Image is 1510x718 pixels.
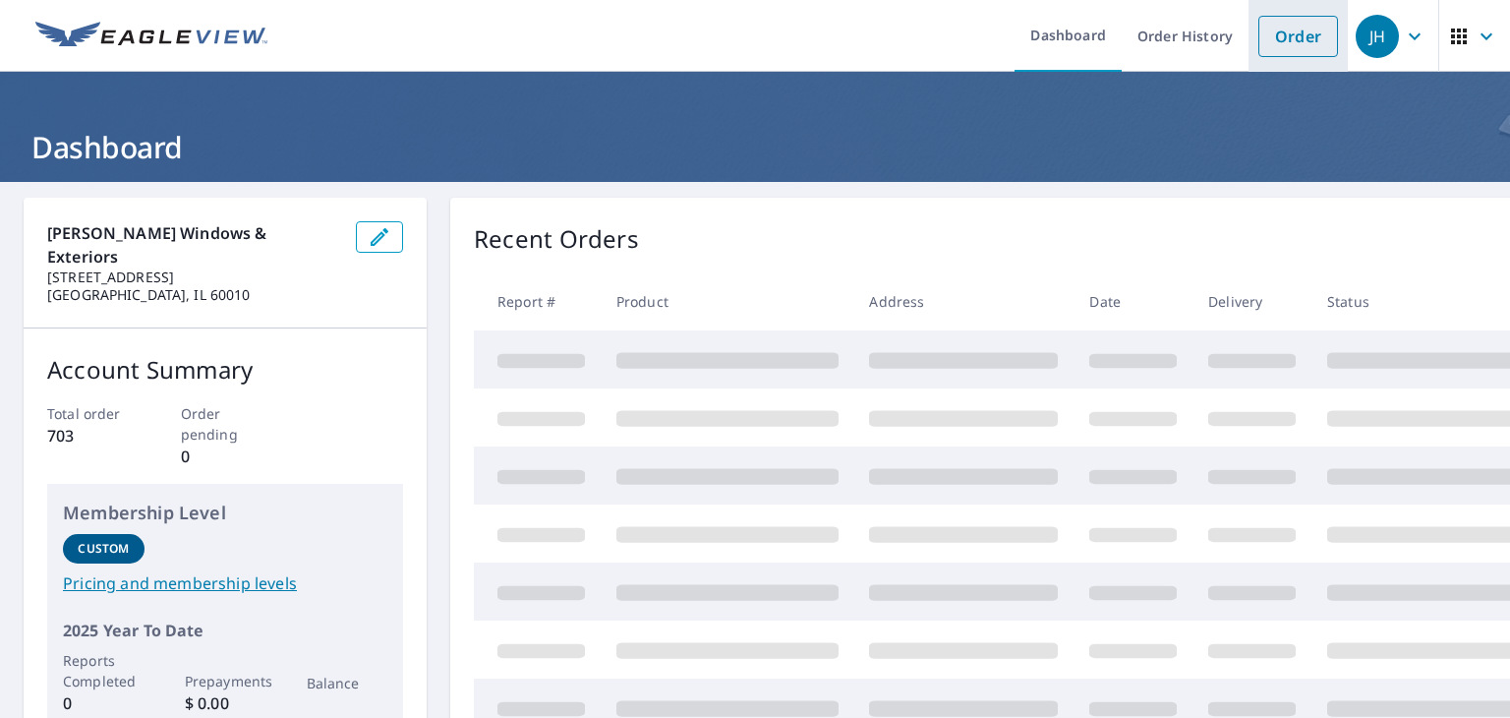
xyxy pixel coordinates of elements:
[63,619,387,642] p: 2025 Year To Date
[47,269,340,286] p: [STREET_ADDRESS]
[601,272,854,330] th: Product
[24,127,1486,167] h1: Dashboard
[1192,272,1311,330] th: Delivery
[63,571,387,595] a: Pricing and membership levels
[1356,15,1399,58] div: JH
[181,403,270,445] p: Order pending
[35,22,267,51] img: EV Logo
[181,445,270,468] p: 0
[307,673,388,693] p: Balance
[853,272,1074,330] th: Address
[47,221,340,269] p: [PERSON_NAME] Windows & Exteriors
[78,540,129,558] p: Custom
[47,424,137,448] p: 703
[63,691,145,715] p: 0
[185,671,266,691] p: Prepayments
[1074,272,1192,330] th: Date
[474,272,601,330] th: Report #
[63,650,145,691] p: Reports Completed
[474,221,639,257] p: Recent Orders
[47,286,340,304] p: [GEOGRAPHIC_DATA], IL 60010
[1258,16,1338,57] a: Order
[47,403,137,424] p: Total order
[185,691,266,715] p: $ 0.00
[63,500,387,526] p: Membership Level
[47,352,403,388] p: Account Summary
